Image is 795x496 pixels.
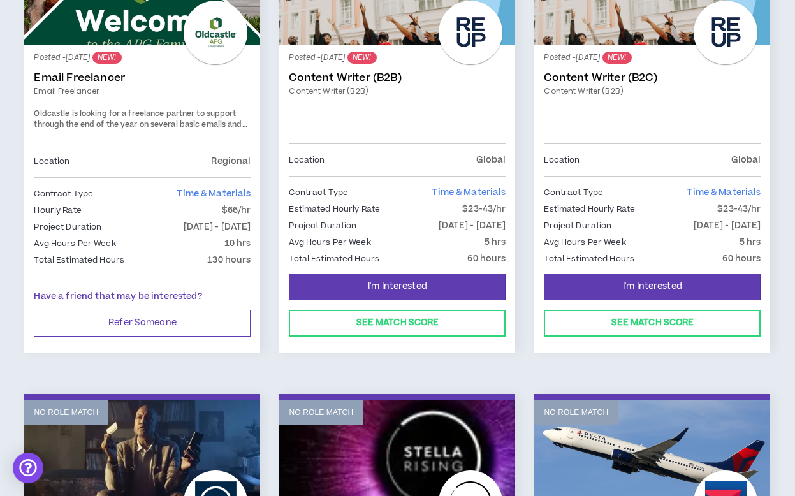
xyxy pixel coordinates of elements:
p: Avg Hours Per Week [34,237,115,251]
p: Global [731,153,761,167]
span: Time & Materials [687,186,761,199]
p: Hourly Rate [34,203,81,217]
p: 5 hrs [740,235,761,249]
a: Content Writer (B2B) [289,85,506,97]
p: Total Estimated Hours [289,252,379,266]
span: Time & Materials [177,187,251,200]
p: Posted - [DATE] [289,52,506,64]
p: Total Estimated Hours [544,252,634,266]
button: I'm Interested [289,274,506,300]
span: Oldcastle is looking for a freelance partner to support through the end of the year on several ba... [34,108,247,142]
p: Project Duration [544,219,611,233]
span: Time & Materials [432,186,506,199]
p: $23-43/hr [462,202,506,216]
span: I'm Interested [368,281,427,293]
sup: NEW! [602,52,631,64]
p: $66/hr [222,203,251,217]
div: Open Intercom Messenger [13,453,43,483]
p: Posted - [DATE] [34,52,251,64]
p: No Role Match [544,407,608,419]
p: Total Estimated Hours [34,253,124,267]
p: Contract Type [34,187,93,201]
p: Location [544,153,580,167]
a: Content Writer (B2B) [289,71,506,84]
p: Avg Hours Per Week [544,235,625,249]
p: Estimated Hourly Rate [289,202,380,216]
button: See Match Score [544,310,761,337]
p: Location [34,154,69,168]
p: $23-43/hr [717,202,761,216]
p: Contract Type [289,186,348,200]
a: Content Writer (B2C) [544,71,761,84]
p: 10 hrs [224,237,251,251]
span: I'm Interested [623,281,682,293]
button: Refer Someone [34,310,251,337]
p: 60 hours [467,252,506,266]
p: Contract Type [544,186,603,200]
a: Email Freelancer [34,71,251,84]
p: No Role Match [34,407,98,419]
p: No Role Match [289,407,353,419]
p: Regional [211,154,251,168]
sup: NEW! [92,52,121,64]
p: 5 hrs [485,235,506,249]
button: I'm Interested [544,274,761,300]
p: 130 hours [207,253,251,267]
p: [DATE] - [DATE] [694,219,761,233]
a: Email Freelancer [34,85,251,97]
button: See Match Score [289,310,506,337]
p: [DATE] - [DATE] [439,219,506,233]
p: Have a friend that may be interested? [34,290,251,303]
p: Location [289,153,325,167]
a: Content Writer (B2B) [544,85,761,97]
p: Project Duration [34,220,101,234]
p: Global [476,153,506,167]
p: [DATE] - [DATE] [184,220,251,234]
p: Avg Hours Per Week [289,235,370,249]
p: Project Duration [289,219,356,233]
p: Posted - [DATE] [544,52,761,64]
p: Estimated Hourly Rate [544,202,635,216]
p: 60 hours [722,252,761,266]
sup: NEW! [347,52,376,64]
